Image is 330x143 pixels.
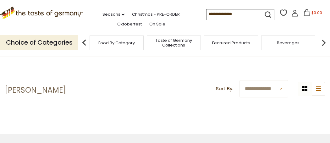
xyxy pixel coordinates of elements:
[78,36,91,49] img: previous arrow
[149,38,199,47] a: Taste of Germany Collections
[5,85,66,95] h1: [PERSON_NAME]
[117,21,142,28] a: Oktoberfest
[277,41,300,45] a: Beverages
[212,41,250,45] a: Featured Products
[98,41,135,45] a: Food By Category
[311,10,322,15] span: $0.00
[132,11,180,18] a: Christmas - PRE-ORDER
[149,21,165,28] a: On Sale
[102,11,124,18] a: Seasons
[300,9,326,19] button: $0.00
[216,85,233,93] label: Sort By:
[317,36,330,49] img: next arrow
